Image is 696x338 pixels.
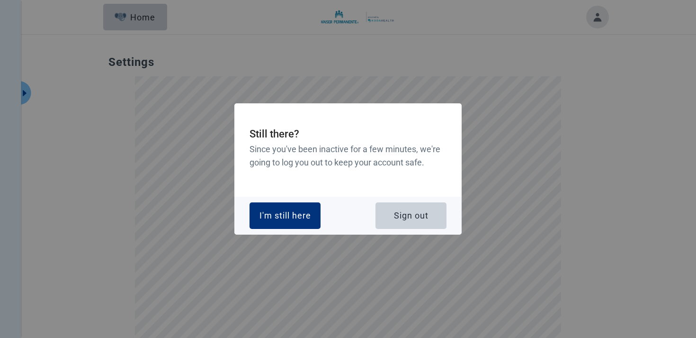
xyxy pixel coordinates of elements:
h2: Still there? [250,126,446,143]
button: Sign out [375,202,446,229]
button: I'm still here [250,202,321,229]
h3: Since you've been inactive for a few minutes, we're going to log you out to keep your account safe. [250,143,446,170]
div: Sign out [394,211,428,220]
div: I'm still here [259,211,311,220]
